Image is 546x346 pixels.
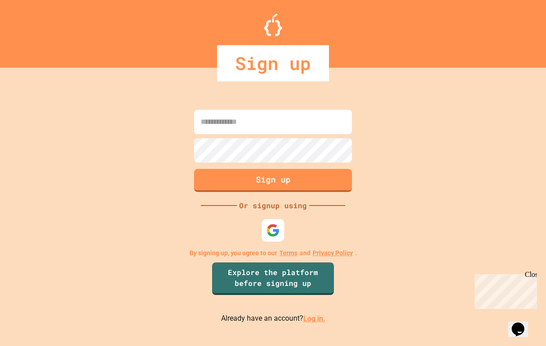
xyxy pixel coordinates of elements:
[4,4,62,57] div: Chat with us now!Close
[237,200,309,211] div: Or signup using
[217,45,329,81] div: Sign up
[212,262,334,295] a: Explore the platform before signing up
[264,14,282,36] img: Logo.svg
[279,248,297,258] a: Terms
[266,224,280,237] img: google-icon.svg
[190,248,357,258] p: By signing up, you agree to our and .
[303,314,325,323] a: Log in.
[194,169,352,192] button: Sign up
[471,271,537,309] iframe: chat widget
[221,313,325,324] p: Already have an account?
[313,248,353,258] a: Privacy Policy
[508,310,537,337] iframe: chat widget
